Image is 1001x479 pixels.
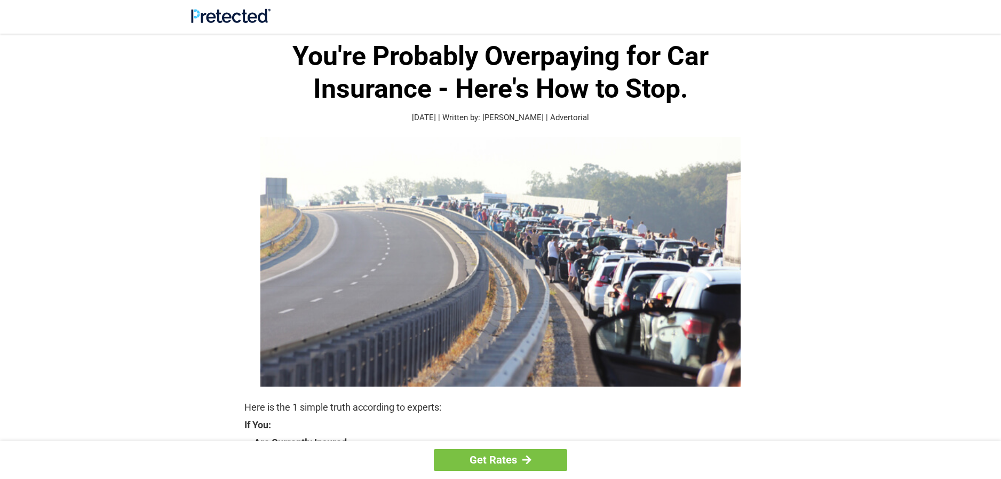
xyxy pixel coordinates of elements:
img: Site Logo [191,9,271,23]
strong: If You: [244,420,757,430]
a: Site Logo [191,15,271,25]
a: Get Rates [434,449,567,471]
strong: Are Currently Insured [254,435,757,450]
p: [DATE] | Written by: [PERSON_NAME] | Advertorial [244,112,757,124]
p: Here is the 1 simple truth according to experts: [244,400,757,415]
h1: You're Probably Overpaying for Car Insurance - Here's How to Stop. [244,40,757,105]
